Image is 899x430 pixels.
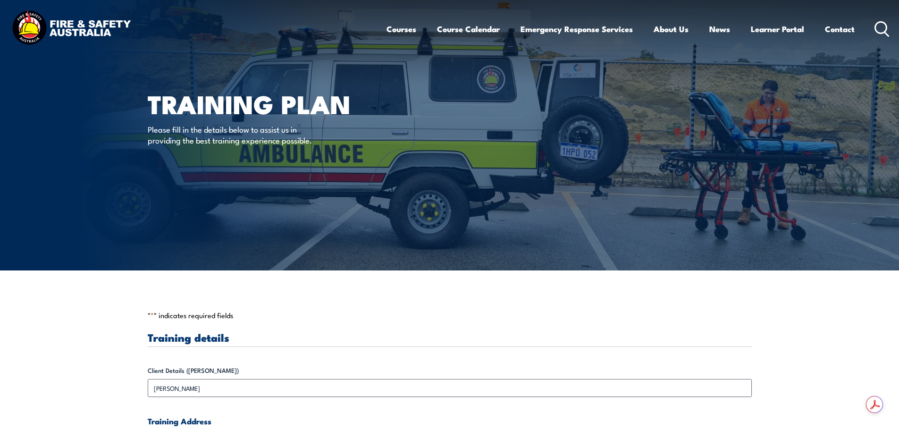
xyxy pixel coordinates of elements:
[437,17,500,42] a: Course Calendar
[521,17,633,42] a: Emergency Response Services
[148,93,381,115] h1: Training plan
[148,124,320,146] p: Please fill in the details below to assist us in providing the best training experience possible.
[654,17,689,42] a: About Us
[148,416,752,426] h4: Training Address
[148,311,752,320] p: " " indicates required fields
[148,332,752,343] h3: Training details
[825,17,855,42] a: Contact
[751,17,804,42] a: Learner Portal
[148,366,752,375] label: Client Details ([PERSON_NAME])
[386,17,416,42] a: Courses
[709,17,730,42] a: News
